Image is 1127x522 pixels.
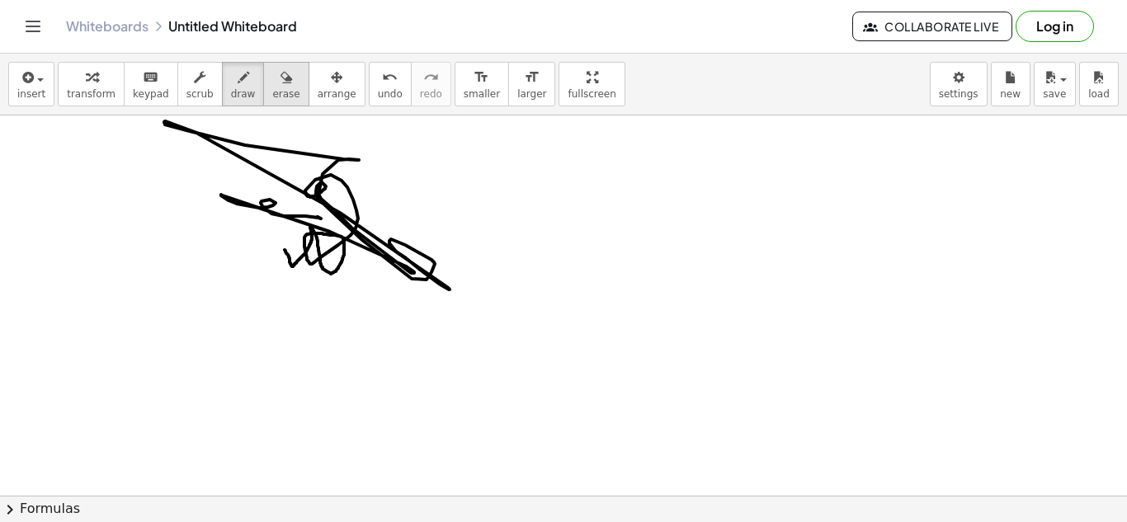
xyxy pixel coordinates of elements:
span: arrange [318,88,356,100]
i: keyboard [143,68,158,87]
button: draw [222,62,265,106]
i: format_size [474,68,489,87]
span: draw [231,88,256,100]
span: erase [272,88,299,100]
button: redoredo [411,62,451,106]
span: settings [939,88,978,100]
i: format_size [524,68,540,87]
span: transform [67,88,116,100]
span: save [1043,88,1066,100]
span: keypad [133,88,169,100]
span: undo [378,88,403,100]
button: Log in [1016,11,1094,42]
button: arrange [309,62,365,106]
i: undo [382,68,398,87]
button: scrub [177,62,223,106]
span: new [1000,88,1021,100]
button: insert [8,62,54,106]
button: load [1079,62,1119,106]
span: fullscreen [568,88,615,100]
span: larger [517,88,546,100]
span: redo [420,88,442,100]
button: Toggle navigation [20,13,46,40]
span: smaller [464,88,500,100]
button: fullscreen [559,62,625,106]
button: erase [263,62,309,106]
button: Collaborate Live [852,12,1012,41]
button: undoundo [369,62,412,106]
span: Collaborate Live [866,19,998,34]
button: transform [58,62,125,106]
button: keyboardkeypad [124,62,178,106]
button: save [1034,62,1076,106]
span: scrub [186,88,214,100]
button: format_sizelarger [508,62,555,106]
button: settings [930,62,988,106]
button: format_sizesmaller [455,62,509,106]
a: Whiteboards [66,18,149,35]
i: redo [423,68,439,87]
span: insert [17,88,45,100]
span: load [1088,88,1110,100]
button: new [991,62,1030,106]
